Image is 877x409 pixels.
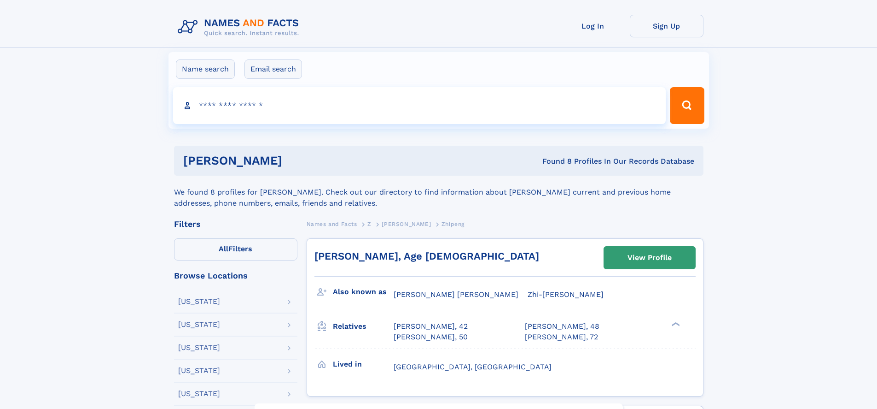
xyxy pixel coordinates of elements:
[367,218,372,230] a: Z
[314,250,539,262] a: [PERSON_NAME], Age [DEMOGRAPHIC_DATA]
[333,356,394,372] h3: Lived in
[528,290,604,299] span: Zhi-[PERSON_NAME]
[630,15,703,37] a: Sign Up
[176,59,235,79] label: Name search
[670,87,704,124] button: Search Button
[394,332,468,342] a: [PERSON_NAME], 50
[627,247,672,268] div: View Profile
[333,284,394,300] h3: Also known as
[394,321,468,332] a: [PERSON_NAME], 42
[669,321,680,327] div: ❯
[382,218,431,230] a: [PERSON_NAME]
[174,15,307,40] img: Logo Names and Facts
[307,218,357,230] a: Names and Facts
[441,221,465,227] span: Zhipeng
[178,367,220,374] div: [US_STATE]
[178,321,220,328] div: [US_STATE]
[174,220,297,228] div: Filters
[394,362,552,371] span: [GEOGRAPHIC_DATA], [GEOGRAPHIC_DATA]
[604,247,695,269] a: View Profile
[173,87,666,124] input: search input
[333,319,394,334] h3: Relatives
[244,59,302,79] label: Email search
[183,155,412,166] h1: [PERSON_NAME]
[556,15,630,37] a: Log In
[178,298,220,305] div: [US_STATE]
[382,221,431,227] span: [PERSON_NAME]
[174,176,703,209] div: We found 8 profiles for [PERSON_NAME]. Check out our directory to find information about [PERSON_...
[174,238,297,261] label: Filters
[174,272,297,280] div: Browse Locations
[178,344,220,351] div: [US_STATE]
[525,332,598,342] a: [PERSON_NAME], 72
[219,244,228,253] span: All
[178,390,220,397] div: [US_STATE]
[412,156,694,166] div: Found 8 Profiles In Our Records Database
[525,321,599,332] a: [PERSON_NAME], 48
[394,290,518,299] span: [PERSON_NAME] [PERSON_NAME]
[367,221,372,227] span: Z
